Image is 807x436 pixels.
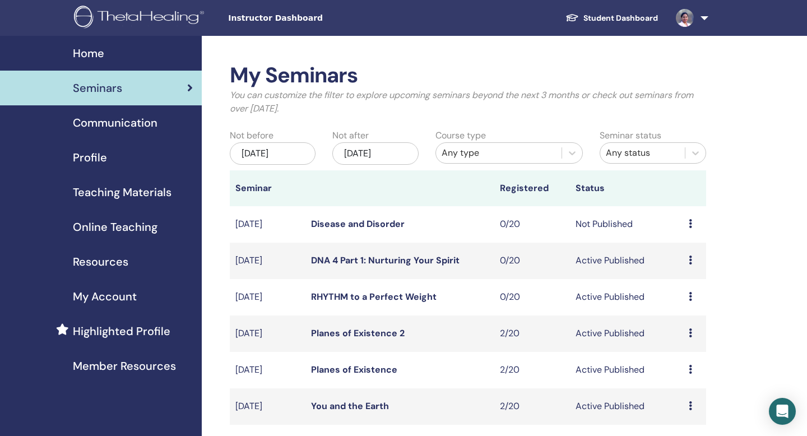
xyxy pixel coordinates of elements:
td: Active Published [570,352,683,388]
span: Instructor Dashboard [228,12,396,24]
label: Seminar status [600,129,661,142]
td: 0/20 [494,279,570,316]
span: Communication [73,114,157,131]
a: Planes of Existence [311,364,397,375]
div: Any type [442,146,556,160]
span: Seminars [73,80,122,96]
a: DNA 4 Part 1: Nurturing Your Spirit [311,254,460,266]
th: Seminar [230,170,305,206]
span: Teaching Materials [73,184,171,201]
a: Planes of Existence 2 [311,327,405,339]
span: Home [73,45,104,62]
a: You and the Earth [311,400,389,412]
span: Highlighted Profile [73,323,170,340]
td: 0/20 [494,243,570,279]
td: [DATE] [230,352,305,388]
h2: My Seminars [230,63,706,89]
div: Any status [606,146,679,160]
div: Open Intercom Messenger [769,398,796,425]
span: Resources [73,253,128,270]
td: Active Published [570,388,683,425]
label: Course type [435,129,486,142]
td: [DATE] [230,206,305,243]
label: Not after [332,129,369,142]
td: 2/20 [494,388,570,425]
th: Registered [494,170,570,206]
div: [DATE] [332,142,418,165]
a: Disease and Disorder [311,218,405,230]
th: Status [570,170,683,206]
a: RHYTHM to a Perfect Weight [311,291,437,303]
img: graduation-cap-white.svg [565,13,579,22]
span: Online Teaching [73,219,157,235]
td: [DATE] [230,388,305,425]
td: 2/20 [494,316,570,352]
td: [DATE] [230,316,305,352]
td: [DATE] [230,243,305,279]
td: [DATE] [230,279,305,316]
td: Not Published [570,206,683,243]
td: 2/20 [494,352,570,388]
img: default.jpg [676,9,694,27]
div: [DATE] [230,142,316,165]
td: Active Published [570,316,683,352]
p: You can customize the filter to explore upcoming seminars beyond the next 3 months or check out s... [230,89,706,115]
span: My Account [73,288,137,305]
span: Profile [73,149,107,166]
td: 0/20 [494,206,570,243]
img: logo.png [74,6,208,31]
label: Not before [230,129,273,142]
td: Active Published [570,279,683,316]
a: Student Dashboard [556,8,667,29]
span: Member Resources [73,358,176,374]
td: Active Published [570,243,683,279]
